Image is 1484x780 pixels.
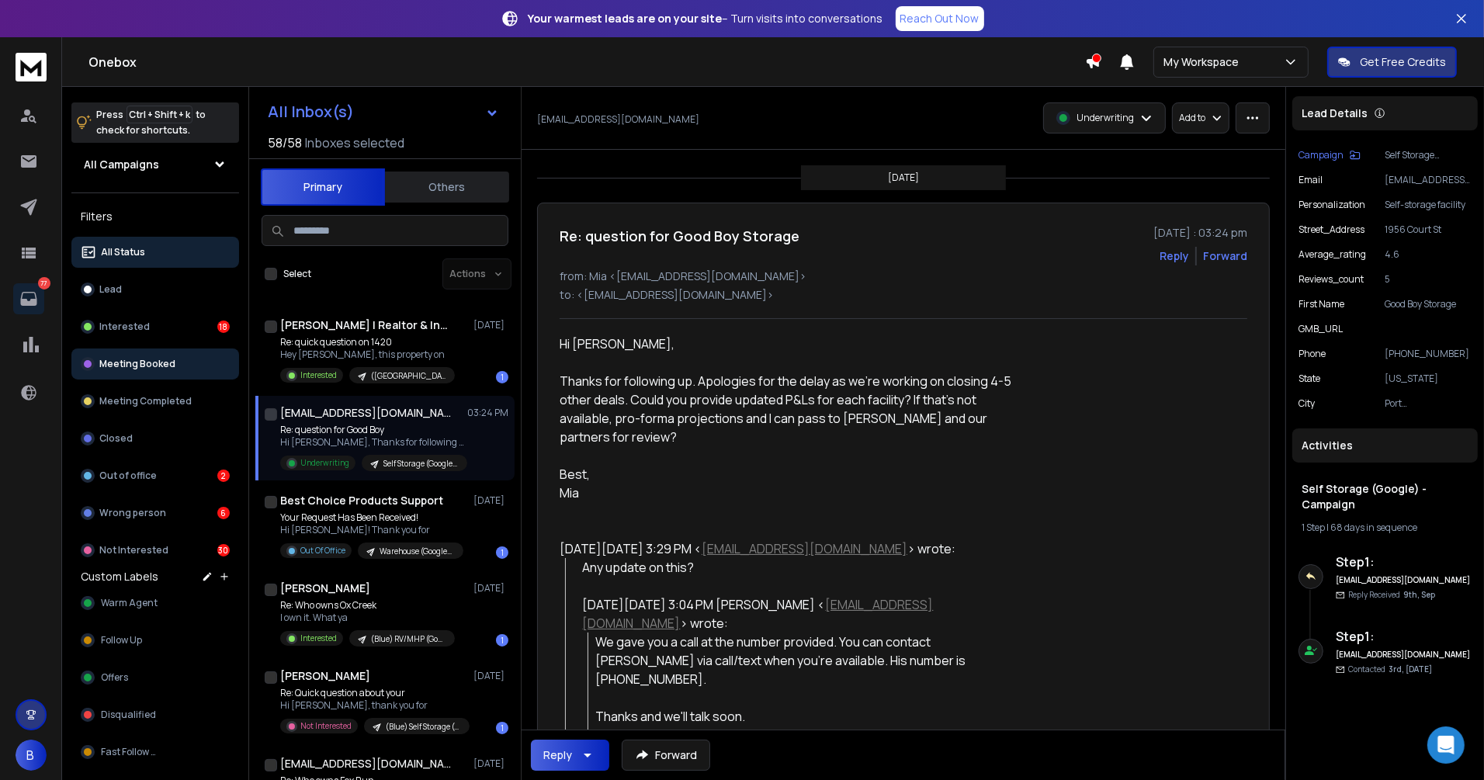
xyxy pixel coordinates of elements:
button: Fast Follow Up [71,737,239,768]
span: Offers [101,671,128,684]
h1: [PERSON_NAME] | Realtor & Investor [280,317,451,333]
button: Lead [71,274,239,305]
div: Activities [1292,428,1478,463]
p: Re: question for Good Boy [280,424,466,436]
p: Hey [PERSON_NAME], this property on [280,348,455,361]
p: Meeting Completed [99,395,192,407]
p: Underwriting [300,457,349,469]
p: All Status [101,246,145,258]
h6: Step 1 : [1336,553,1472,571]
p: from: Mia <[EMAIL_ADDRESS][DOMAIN_NAME]> [560,269,1247,284]
button: Meeting Completed [71,386,239,417]
span: 58 / 58 [268,133,302,152]
h1: Best Choice Products Support [280,493,443,508]
p: [DATE] [473,494,508,507]
button: Not Interested30 [71,535,239,566]
button: Get Free Credits [1327,47,1457,78]
div: Thanks for following up. Apologies for the delay as we're working on closing 4-5 other deals. Cou... [560,372,1013,446]
span: 3rd, [DATE] [1389,664,1432,674]
label: Select [283,268,311,280]
span: B [16,740,47,771]
p: Interested [300,633,337,644]
p: Out of office [99,470,157,482]
h6: Step 1 : [1336,627,1472,646]
p: Contacted [1348,664,1432,675]
p: [DATE] [473,757,508,770]
button: Disqualified [71,699,239,730]
p: Port [PERSON_NAME] [1385,397,1472,410]
p: 5 [1385,273,1472,286]
span: Follow Up [101,634,142,647]
p: (Blue) Self Storage (Google) - Campaign [386,721,460,733]
h6: [EMAIL_ADDRESS][DOMAIN_NAME] [1336,574,1472,586]
p: Interested [300,369,337,381]
button: Follow Up [71,625,239,656]
div: Any update on this? [583,558,1014,577]
p: Not Interested [99,544,168,556]
span: 1 Step [1302,521,1325,534]
div: Hi [PERSON_NAME], [560,335,1013,353]
div: [DATE][DATE] 3:29 PM < > wrote: [560,539,1013,558]
button: All Campaigns [71,149,239,180]
p: Self-storage facility [1385,199,1472,211]
p: 4.6 [1385,248,1472,261]
p: Closed [99,432,133,445]
h6: [EMAIL_ADDRESS][DOMAIN_NAME] [1336,649,1472,660]
p: Meeting Booked [99,358,175,370]
button: Campaign [1298,149,1361,161]
div: Forward [1203,248,1247,264]
div: Open Intercom Messenger [1427,726,1465,764]
p: Re: quick question on 1420 [280,336,455,348]
h1: All Inbox(s) [268,104,354,120]
p: [DATE] [473,319,508,331]
p: [EMAIL_ADDRESS][DOMAIN_NAME] [537,113,699,126]
p: [DATE] [473,582,508,595]
button: Warm Agent [71,588,239,619]
p: First Name [1298,298,1344,310]
div: 2 [217,470,230,482]
p: Email [1298,174,1323,186]
button: Reply [531,740,609,771]
h1: [PERSON_NAME] [280,581,370,596]
span: 9th, Sep [1403,589,1435,600]
p: Your Request Has Been Received! [280,511,463,524]
div: 30 [217,544,230,556]
p: [US_STATE] [1385,373,1472,385]
div: 1 [496,722,508,734]
p: Hi [PERSON_NAME], thank you for [280,699,466,712]
span: Ctrl + Shift + k [127,106,192,123]
p: Good Boy Storage [1385,298,1472,310]
p: ([GEOGRAPHIC_DATA]) - Agent Campaign *New* [371,370,446,382]
p: Phone [1298,348,1326,360]
img: logo [16,53,47,81]
div: [DATE][DATE] 3:04 PM [PERSON_NAME] < > wrote: [583,595,1014,633]
p: Press to check for shortcuts. [96,107,206,138]
p: [DATE] [888,172,919,184]
p: Not Interested [300,720,352,732]
button: Others [385,170,509,204]
p: Out Of Office [300,545,345,556]
div: 1 [496,371,508,383]
div: | [1302,522,1468,534]
p: State [1298,373,1320,385]
h1: Re: question for Good Boy Storage [560,225,799,247]
p: Reach Out Now [900,11,980,26]
h1: All Campaigns [84,157,159,172]
h1: Self Storage (Google) - Campaign [1302,481,1468,512]
h3: Custom Labels [81,569,158,584]
strong: Your warmest leads are on your site [529,11,723,26]
div: Thanks and we'll talk soon. [595,707,1013,726]
div: Mia [560,484,1013,502]
p: Re: Who owns Ox Creek [280,599,455,612]
button: All Inbox(s) [255,96,511,127]
p: GMB_URL [1298,323,1343,335]
p: Interested [99,321,150,333]
button: Wrong person6 [71,497,239,529]
p: Get Free Credits [1360,54,1446,70]
span: Warm Agent [101,597,158,609]
p: Personalization [1298,199,1365,211]
a: 77 [13,283,44,314]
p: My Workspace [1163,54,1245,70]
p: 03:24 PM [467,407,508,419]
